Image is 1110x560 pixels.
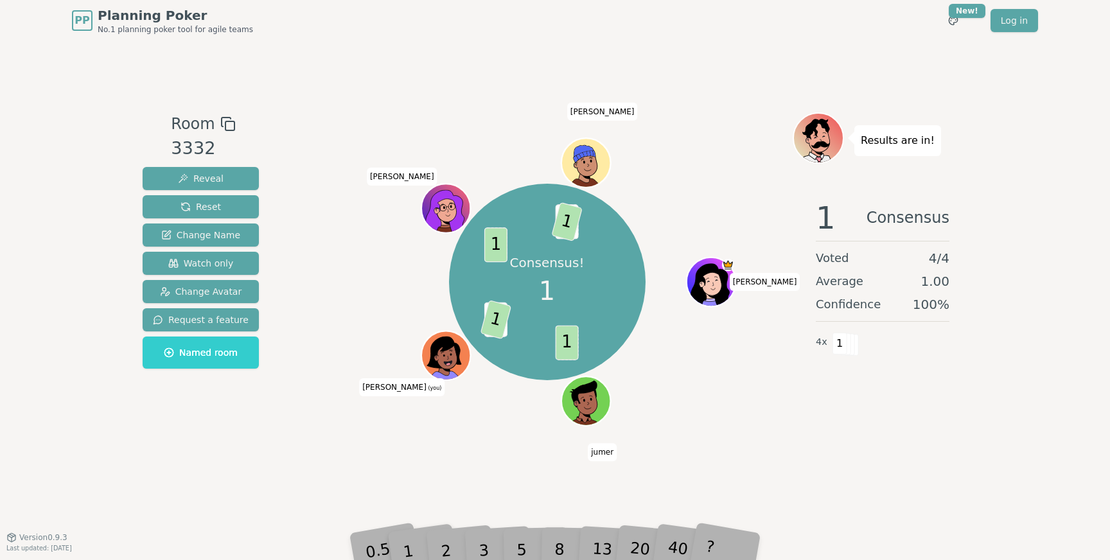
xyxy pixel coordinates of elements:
[171,136,235,162] div: 3332
[98,24,253,35] span: No.1 planning poker tool for agile teams
[730,273,800,291] span: Click to change your name
[942,9,965,32] button: New!
[143,167,259,190] button: Reveal
[510,254,585,272] p: Consensus!
[921,272,949,290] span: 1.00
[143,280,259,303] button: Change Avatar
[143,308,259,331] button: Request a feature
[359,378,445,396] span: Click to change your name
[427,385,442,391] span: (you)
[913,295,949,313] span: 100 %
[949,4,985,18] div: New!
[816,202,836,233] span: 1
[991,9,1038,32] a: Log in
[816,335,827,349] span: 4 x
[160,285,242,298] span: Change Avatar
[143,252,259,275] button: Watch only
[551,202,583,241] span: 1
[867,202,949,233] span: Consensus
[367,168,437,186] span: Click to change your name
[171,112,215,136] span: Room
[72,6,253,35] a: PPPlanning PokerNo.1 planning poker tool for agile teams
[143,337,259,369] button: Named room
[833,333,847,354] span: 1
[19,532,67,543] span: Version 0.9.3
[484,227,507,262] span: 1
[143,223,259,247] button: Change Name
[555,325,578,360] span: 1
[6,545,72,552] span: Last updated: [DATE]
[75,13,89,28] span: PP
[567,103,638,121] span: Click to change your name
[178,172,224,185] span: Reveal
[929,249,949,267] span: 4 / 4
[423,333,469,379] button: Click to change your avatar
[721,259,734,271] span: Thomas is the host
[480,299,511,338] span: 1
[861,132,935,150] p: Results are in!
[161,229,240,241] span: Change Name
[816,272,863,290] span: Average
[168,257,234,270] span: Watch only
[164,346,238,359] span: Named room
[143,195,259,218] button: Reset
[539,272,555,310] span: 1
[98,6,253,24] span: Planning Poker
[816,295,881,313] span: Confidence
[181,200,221,213] span: Reset
[6,532,67,543] button: Version0.9.3
[153,313,249,326] span: Request a feature
[588,443,617,461] span: Click to change your name
[816,249,849,267] span: Voted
